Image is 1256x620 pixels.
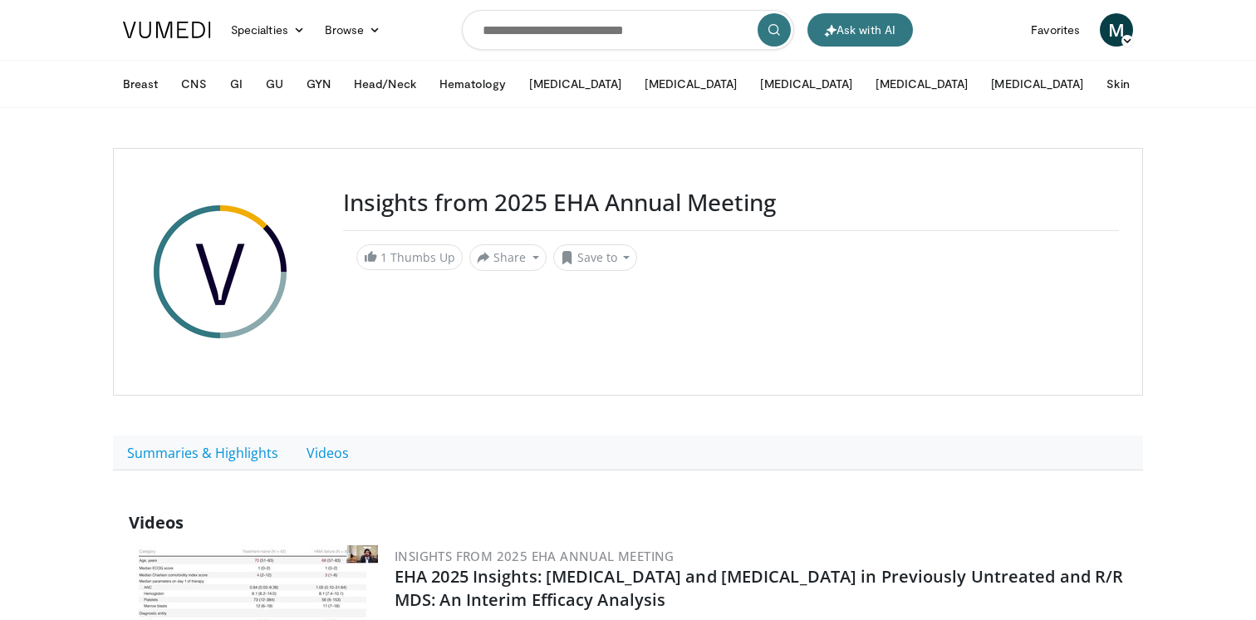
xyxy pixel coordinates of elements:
h3: Insights from 2025 EHA Annual Meeting [343,189,1119,217]
img: VuMedi Logo [123,22,211,38]
button: GU [256,67,293,101]
a: Insights from 2025 EHA Annual Meeting [395,548,675,564]
a: Summaries & Highlights [113,435,292,470]
button: Hematology [429,67,517,101]
a: Videos [292,435,363,470]
button: Breast [113,67,168,101]
button: Save to [553,244,638,271]
a: EHA 2025 Insights: [MEDICAL_DATA] and [MEDICAL_DATA] in Previously Untreated and R/R MDS: An Inte... [395,565,1123,611]
button: Head/Neck [344,67,426,101]
a: Favorites [1021,13,1090,47]
input: Search topics, interventions [462,10,794,50]
button: [MEDICAL_DATA] [635,67,747,101]
a: 1 Thumbs Up [356,244,463,270]
button: [MEDICAL_DATA] [750,67,862,101]
button: Skin [1097,67,1139,101]
button: [MEDICAL_DATA] [519,67,631,101]
button: Ask with AI [807,13,913,47]
button: GI [220,67,253,101]
a: M [1100,13,1133,47]
a: Specialties [221,13,315,47]
button: CNS [171,67,216,101]
a: Browse [315,13,391,47]
button: [MEDICAL_DATA] [981,67,1093,101]
span: 1 [380,249,387,265]
button: GYN [297,67,341,101]
button: Share [469,244,547,271]
button: [MEDICAL_DATA] [866,67,978,101]
span: Videos [129,511,184,534]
